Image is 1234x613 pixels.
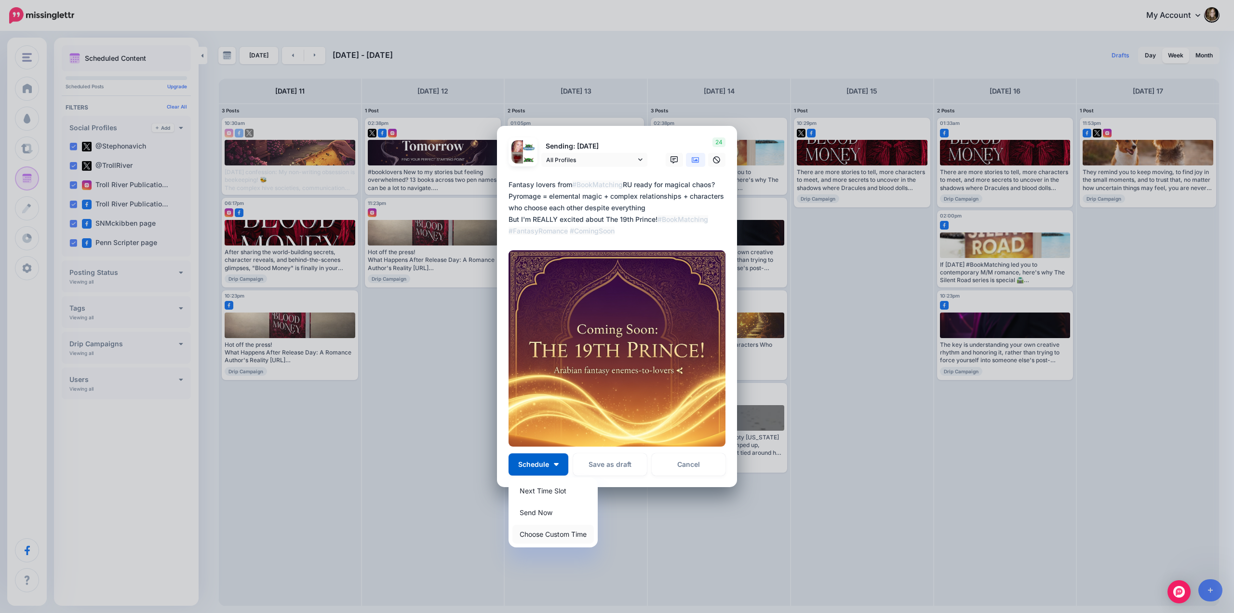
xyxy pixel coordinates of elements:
[543,556,573,578] a: Decrement Minute
[658,556,725,578] button: Cancel
[573,453,647,476] button: Save as draft
[509,453,568,476] button: Schedule
[509,179,730,237] div: Fantasy lovers from RU ready for magical chaos? Pyromage = elemental magic + complex relationship...
[554,463,559,466] img: arrow-down-white.png
[511,152,523,163] img: 293549987_461511562644616_8711008052447637941_n-bsa125342.jpg
[512,503,594,522] a: Send Now
[546,155,636,165] span: All Profiles
[586,526,726,548] p: All unsent social profiles for this post will use this new time.
[518,461,549,468] span: Schedule
[512,525,594,544] a: Choose Custom Time
[586,499,726,521] p: Set a time from the left if you'd like to send this post at a specific time.
[586,556,653,578] button: Schedule
[652,453,725,476] a: Cancel
[509,477,598,547] div: Schedule
[523,156,535,163] img: MQSQsEJ6-30810.jpeg
[512,481,594,500] a: Next Time Slot
[712,137,725,147] span: 24
[1167,580,1191,603] div: Open Intercom Messenger
[541,153,647,167] a: All Profiles
[509,556,539,578] a: Decrement Hour
[509,250,725,447] img: C35ZEFZB8ORDO40628KG6ZOIER9KB11B.png
[511,140,523,152] img: HRzsaPVm-3629.jpeg
[541,141,647,152] p: Sending: [DATE]
[523,140,535,152] img: 15741097_1379536512076986_2282019521477070531_n-bsa45826.png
